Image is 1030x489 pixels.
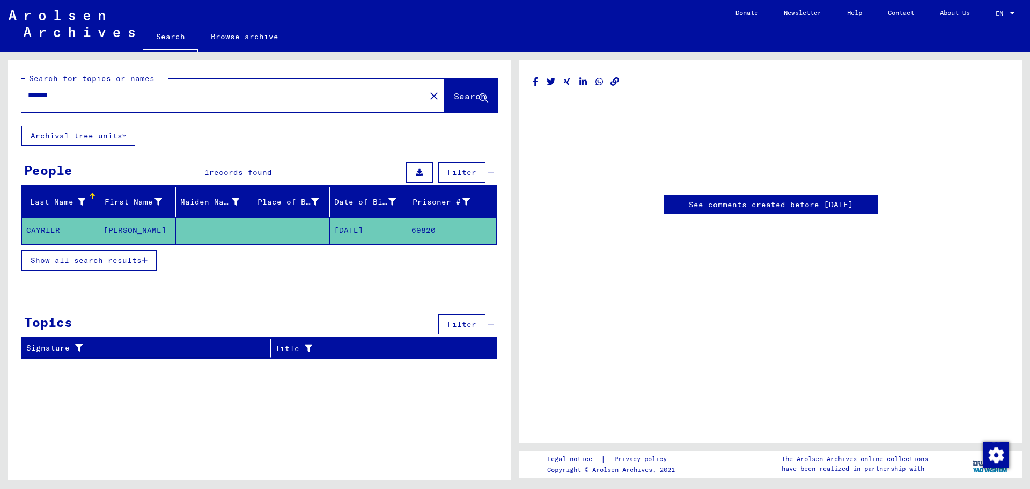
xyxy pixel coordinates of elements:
[275,340,487,357] div: Title
[24,312,72,332] div: Topics
[445,79,497,112] button: Search
[334,193,409,210] div: Date of Birth
[31,256,142,265] span: Show all search results
[970,450,1011,477] img: yv_logo.png
[99,217,176,244] mat-cell: [PERSON_NAME]
[180,193,253,210] div: Maiden Name
[562,75,573,89] button: Share on Xing
[104,196,163,208] div: First Name
[594,75,605,89] button: Share on WhatsApp
[606,454,680,465] a: Privacy policy
[546,75,557,89] button: Share on Twitter
[257,193,333,210] div: Place of Birth
[782,464,928,473] p: have been realized in partnership with
[438,314,485,334] button: Filter
[438,162,485,183] button: Filter
[180,196,239,208] div: Maiden Name
[547,454,680,465] div: |
[689,199,853,210] a: See comments created before [DATE]
[454,91,486,101] span: Search
[104,193,176,210] div: First Name
[530,75,541,89] button: Share on Facebook
[547,454,601,465] a: Legal notice
[26,342,262,354] div: Signature
[407,187,497,217] mat-header-cell: Prisoner #
[26,193,99,210] div: Last Name
[204,167,209,177] span: 1
[983,442,1009,468] img: Change consent
[26,340,273,357] div: Signature
[423,85,445,106] button: Clear
[411,193,484,210] div: Prisoner #
[209,167,272,177] span: records found
[996,10,1007,17] span: EN
[334,196,396,208] div: Date of Birth
[447,319,476,329] span: Filter
[9,10,135,37] img: Arolsen_neg.svg
[578,75,589,89] button: Share on LinkedIn
[29,74,154,83] mat-label: Search for topics or names
[330,187,407,217] mat-header-cell: Date of Birth
[99,187,176,217] mat-header-cell: First Name
[143,24,198,52] a: Search
[411,196,470,208] div: Prisoner #
[198,24,291,49] a: Browse archive
[447,167,476,177] span: Filter
[547,465,680,475] p: Copyright © Arolsen Archives, 2021
[782,454,928,464] p: The Arolsen Archives online collections
[24,160,72,180] div: People
[176,187,253,217] mat-header-cell: Maiden Name
[275,343,476,354] div: Title
[253,187,330,217] mat-header-cell: Place of Birth
[21,250,157,271] button: Show all search results
[257,196,319,208] div: Place of Birth
[22,217,99,244] mat-cell: CAYRIER
[22,187,99,217] mat-header-cell: Last Name
[26,196,85,208] div: Last Name
[21,126,135,146] button: Archival tree units
[609,75,621,89] button: Copy link
[428,90,440,103] mat-icon: close
[330,217,407,244] mat-cell: [DATE]
[407,217,497,244] mat-cell: 69820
